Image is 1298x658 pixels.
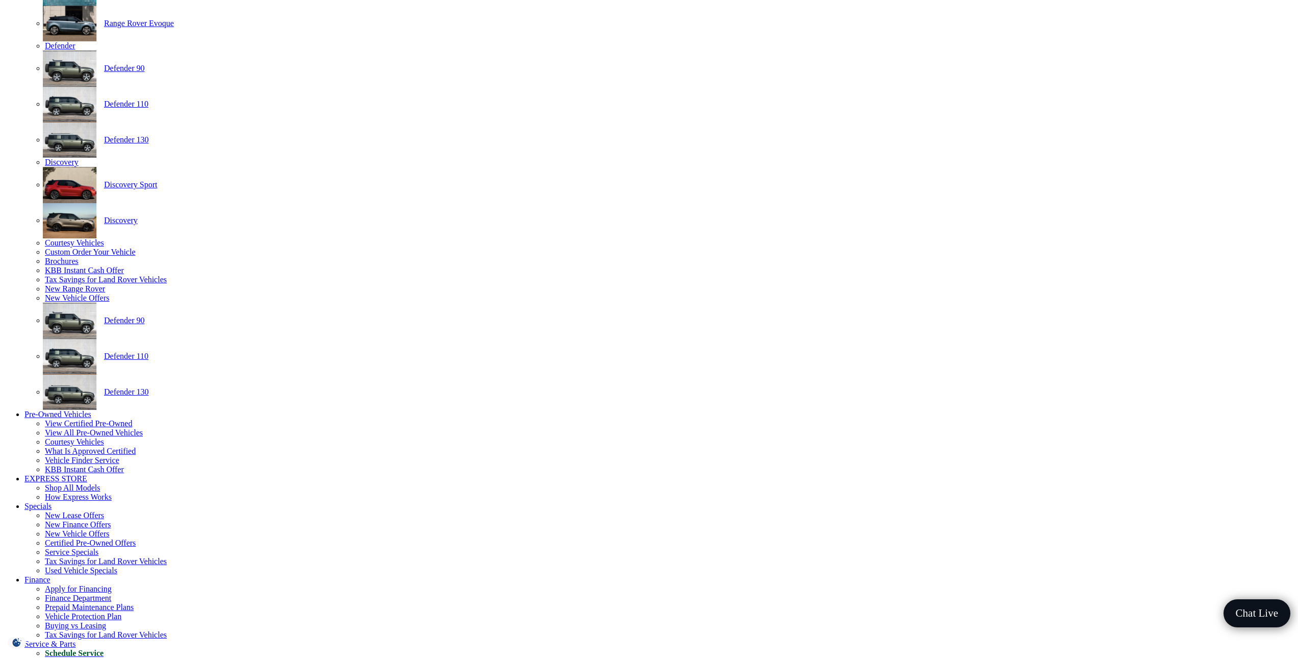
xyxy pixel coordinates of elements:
[45,419,132,428] a: View Certified Pre-Owned
[45,612,121,621] a: Vehicle Protection Plan
[45,566,117,575] a: Used Vehicle Specials
[45,158,79,166] a: Discovery
[5,637,29,648] section: Click to Open Cookie Consent Modal
[45,275,167,284] a: Tax Savings for Land Rover Vehicles
[24,410,91,419] a: Pre-Owned Vehicles
[45,630,167,639] a: Tax Savings for Land Rover Vehicles
[104,352,148,360] a: Defender 110
[45,621,106,630] a: Buying vs Leasing
[45,603,134,612] a: Prepaid Maintenance Plans
[45,465,124,474] a: KBB Instant Cash Offer
[45,557,167,566] a: Tax Savings for Land Rover Vehicles
[104,387,149,396] a: Defender 130
[45,529,109,538] a: New Vehicle Offers
[45,456,119,465] a: Vehicle Finder Service
[24,474,87,483] a: EXPRESS STORE
[104,316,145,325] a: Defender 90
[45,238,104,247] a: Courtesy Vehicles
[45,428,143,437] a: View All Pre-Owned Vehicles
[24,575,50,584] a: Finance
[104,180,157,189] a: Discovery Sport
[45,649,104,657] a: Schedule Service
[45,548,98,556] a: Service Specials
[45,511,104,520] a: New Lease Offers
[104,19,174,28] a: Range Rover Evoque
[1224,599,1290,627] a: Chat Live
[104,64,145,72] a: Defender 90
[45,493,112,501] a: How Express Works
[45,294,109,302] a: New Vehicle Offers
[45,248,135,256] a: Custom Order Your Vehicle
[1231,606,1283,620] span: Chat Live
[45,41,75,50] a: Defender
[45,447,136,455] a: What Is Approved Certified
[45,539,136,547] a: Certified Pre-Owned Offers
[104,135,149,144] a: Defender 130
[45,437,104,446] a: Courtesy Vehicles
[104,216,138,225] a: Discovery
[24,640,75,648] a: Service & Parts
[45,594,111,602] a: Finance Department
[45,284,105,293] a: New Range Rover
[45,584,112,593] a: Apply for Financing
[5,637,29,648] img: Opt-Out Icon
[45,266,124,275] a: KBB Instant Cash Offer
[24,502,52,510] a: Specials
[45,483,100,492] a: Shop All Models
[45,520,111,529] a: New Finance Offers
[104,100,148,108] a: Defender 110
[45,257,79,265] a: Brochures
